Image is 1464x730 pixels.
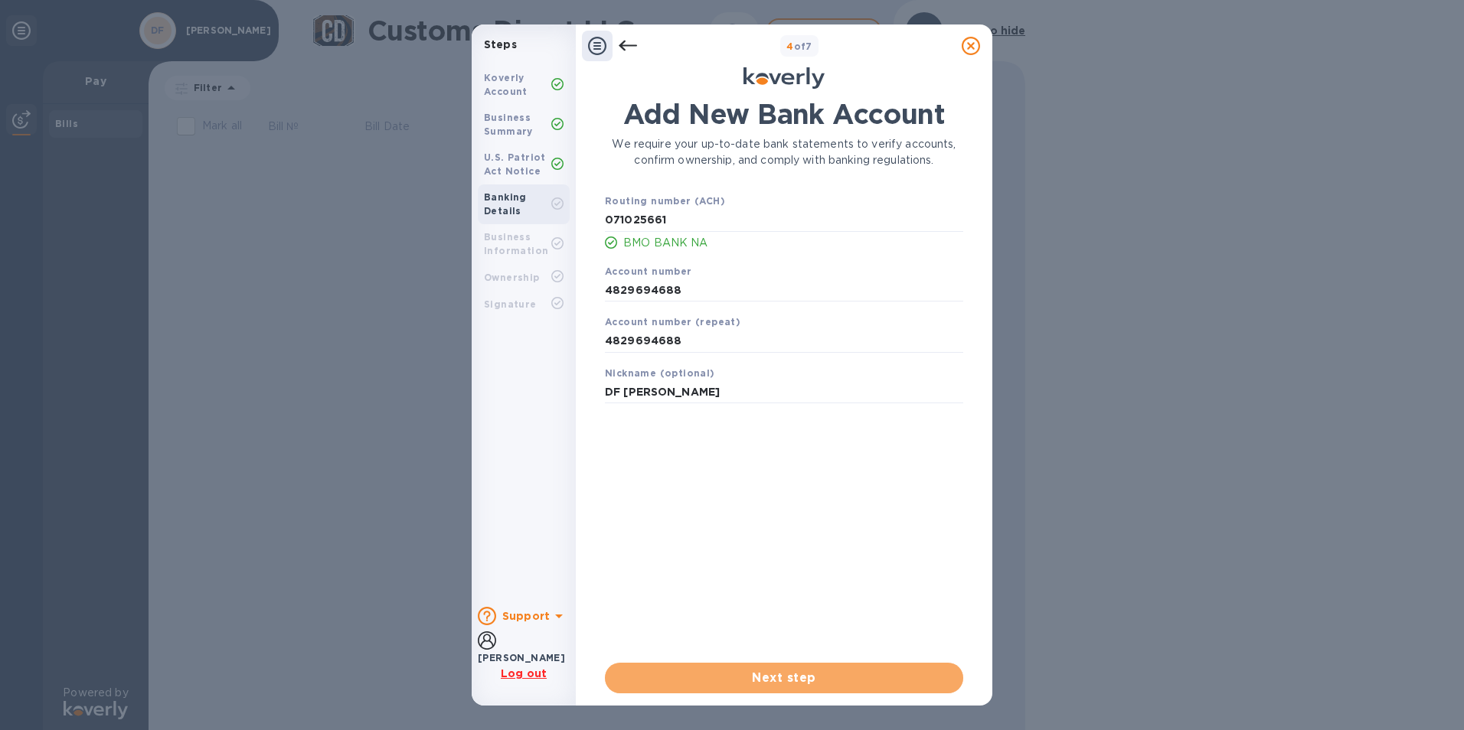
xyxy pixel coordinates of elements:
[484,152,546,177] b: U.S. Patriot Act Notice
[484,191,527,217] b: Banking Details
[623,235,963,251] p: BMO BANK NA
[786,41,812,52] b: of 7
[786,41,793,52] span: 4
[484,272,540,283] b: Ownership
[605,136,963,168] p: We require your up-to-date bank statements to verify accounts, confirm ownership, and comply with...
[605,330,963,353] input: Enter account number
[484,72,528,97] b: Koverly Account
[605,209,963,232] input: Enter routing number
[605,98,963,130] h1: Add New Bank Account
[484,38,517,51] b: Steps
[502,610,550,622] b: Support
[501,667,547,679] u: Log out
[605,316,740,328] b: Account number (repeat)
[605,367,715,379] b: Nickname (optional)
[484,298,537,310] b: Signature
[605,663,963,693] button: Next step
[605,195,725,207] b: Routing number (ACH)
[484,112,533,137] b: Business Summary
[605,381,963,404] input: Enter nickname
[605,266,692,277] b: Account number
[484,231,548,256] b: Business Information
[605,279,963,301] input: Enter account number
[617,669,951,687] span: Next step
[478,652,565,663] b: [PERSON_NAME]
